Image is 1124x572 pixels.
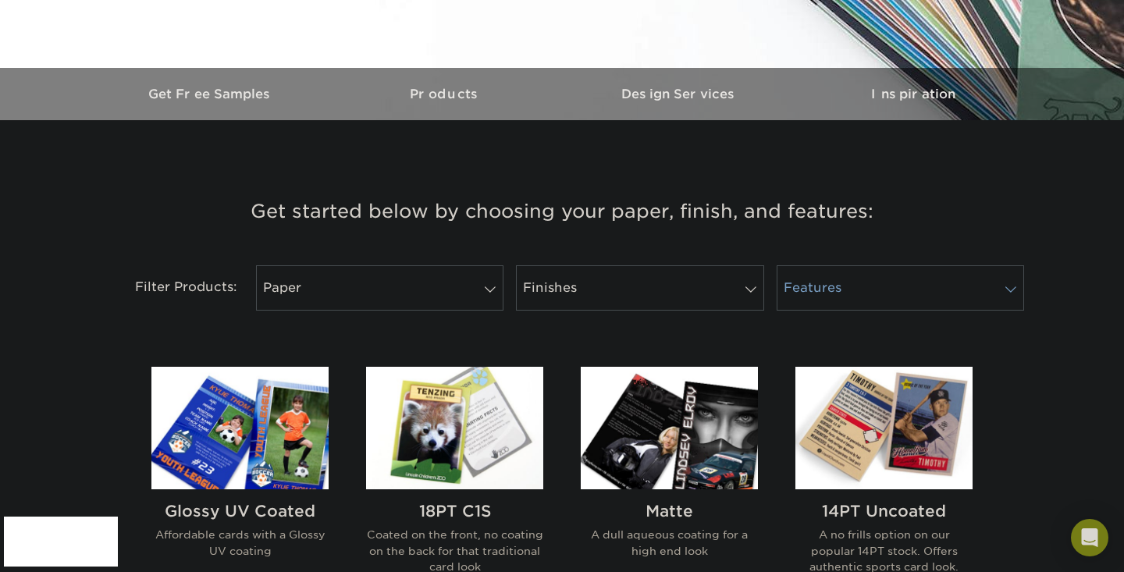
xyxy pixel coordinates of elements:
img: Glossy UV Coated Trading Cards [151,367,329,489]
h2: 14PT Uncoated [795,502,973,520]
h3: Get Free Samples [94,87,328,101]
img: 18PT C1S Trading Cards [366,367,543,489]
img: 14PT Uncoated Trading Cards [795,367,973,489]
h3: Products [328,87,562,101]
a: Inspiration [796,68,1030,120]
p: Affordable cards with a Glossy UV coating [151,527,329,559]
div: Filter Products: [94,265,250,311]
h3: Inspiration [796,87,1030,101]
div: Open Intercom Messenger [1071,519,1108,556]
a: Design Services [562,68,796,120]
h3: Get started below by choosing your paper, finish, and features: [105,176,1019,247]
img: Matte Trading Cards [581,367,758,489]
a: Products [328,68,562,120]
a: Paper [256,265,503,311]
p: A dull aqueous coating for a high end look [581,527,758,559]
a: Finishes [516,265,763,311]
h3: Design Services [562,87,796,101]
a: Features [777,265,1024,311]
h2: Matte [581,502,758,520]
h2: 18PT C1S [366,502,543,520]
h2: Glossy UV Coated [151,502,329,520]
a: Get Free Samples [94,68,328,120]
